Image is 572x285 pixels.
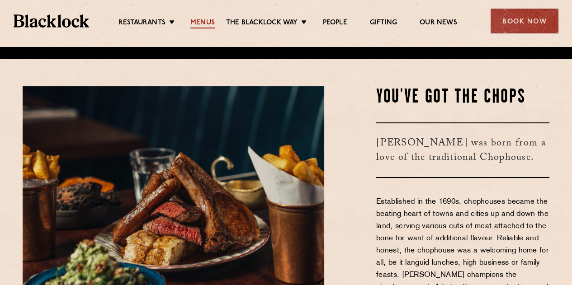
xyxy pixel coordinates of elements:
[190,19,215,28] a: Menus
[376,86,549,109] h2: You've Got The Chops
[491,9,558,33] div: Book Now
[118,19,165,28] a: Restaurants
[226,19,298,28] a: The Blacklock Way
[376,122,549,178] h3: [PERSON_NAME] was born from a love of the traditional Chophouse.
[14,14,89,27] img: BL_Textured_Logo-footer-cropped.svg
[370,19,397,28] a: Gifting
[322,19,347,28] a: People
[420,19,457,28] a: Our News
